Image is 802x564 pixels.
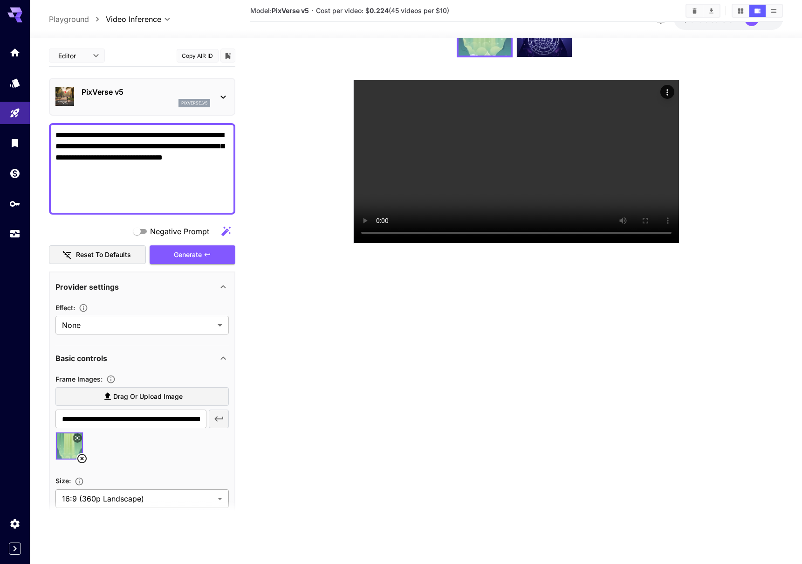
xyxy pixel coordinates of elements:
[311,5,314,16] p: ·
[272,7,309,14] b: PixVerse v5
[174,249,202,261] span: Generate
[62,493,214,504] span: 16:9 (360p Landscape)
[55,281,119,292] p: Provider settings
[49,14,106,25] nav: breadcrumb
[9,137,21,149] div: Library
[49,245,146,265] button: Reset to defaults
[62,320,214,331] span: None
[683,15,705,23] span: $16.13
[9,167,21,179] div: Wallet
[55,347,229,369] div: Basic controls
[113,391,183,403] span: Drag or upload image
[103,375,119,384] button: Upload frame images.
[766,5,782,17] button: Show videos in list view
[82,86,210,97] p: PixVerse v5
[9,47,21,58] div: Home
[703,5,720,17] button: Download All
[55,375,103,383] span: Frame Images :
[685,4,720,18] div: Clear videosDownload All
[9,107,21,119] div: Playground
[250,7,309,14] span: Model:
[150,226,209,237] span: Negative Prompt
[316,7,449,14] span: Cost per video: $ (45 videos per $10)
[55,387,229,406] label: Drag or upload image
[9,77,21,89] div: Models
[733,5,749,17] button: Show videos in grid view
[749,5,766,17] button: Show videos in video view
[106,14,161,25] span: Video Inference
[49,14,89,25] a: Playground
[9,518,21,529] div: Settings
[55,276,229,298] div: Provider settings
[732,4,783,18] div: Show videos in grid viewShow videos in video viewShow videos in list view
[55,353,107,364] p: Basic controls
[55,83,229,111] div: PixVerse v5pixverse_v5
[177,49,219,63] button: Copy AIR ID
[686,5,703,17] button: Clear videos
[150,245,235,265] button: Generate
[9,228,21,240] div: Usage
[55,304,75,312] span: Effect :
[224,50,232,61] button: Add to library
[9,543,21,555] button: Expand sidebar
[58,51,87,61] span: Editor
[9,198,21,209] div: API Keys
[705,15,737,23] span: credits left
[660,85,674,99] div: Actions
[370,7,389,14] b: 0.224
[55,477,71,485] span: Size :
[71,477,88,486] button: Adjust the dimensions of the generated image by specifying its width and height in pixels, or sel...
[181,100,207,106] p: pixverse_v5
